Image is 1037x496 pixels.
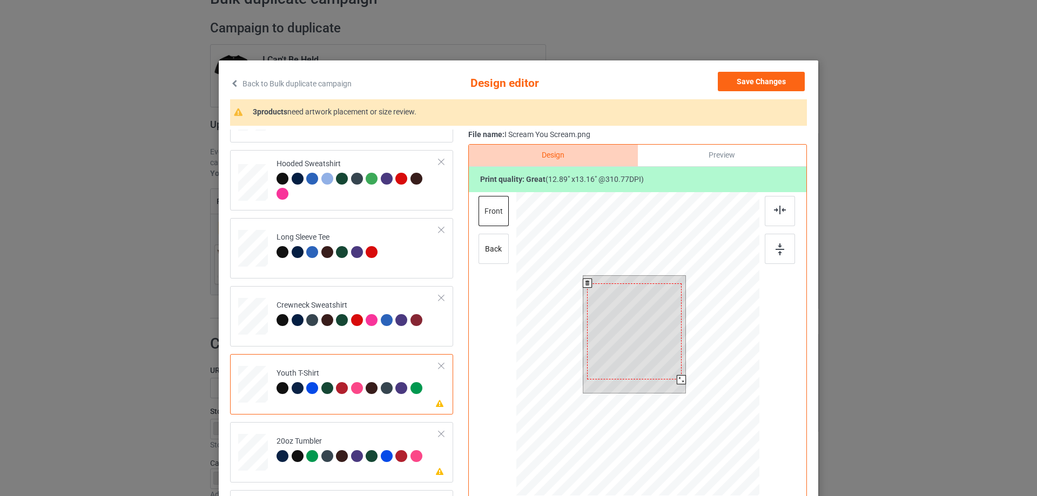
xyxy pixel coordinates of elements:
[230,72,352,96] a: Back to Bulk duplicate campaign
[277,159,439,199] div: Hooded Sweatshirt
[277,368,425,393] div: Youth T-Shirt
[774,206,786,214] img: svg+xml;base64,PD94bWwgdmVyc2lvbj0iMS4wIiBlbmNvZGluZz0iVVRGLTgiPz4KPHN2ZyB3aWR0aD0iMjJweCIgaGVpZ2...
[479,234,509,264] div: back
[479,196,509,226] div: front
[230,422,453,483] div: 20oz Tumbler
[253,107,287,116] span: 3 products
[776,243,784,255] img: svg+xml;base64,PD94bWwgdmVyc2lvbj0iMS4wIiBlbmNvZGluZz0iVVRGLTgiPz4KPHN2ZyB3aWR0aD0iMTZweCIgaGVpZ2...
[277,232,381,257] div: Long Sleeve Tee
[230,354,453,415] div: Youth T-Shirt
[277,300,425,325] div: Crewneck Sweatshirt
[638,145,806,166] div: Preview
[230,218,453,278] div: Long Sleeve Tee
[469,145,637,166] div: Design
[277,436,425,461] div: 20oz Tumbler
[470,72,600,96] span: Design editor
[230,286,453,346] div: Crewneck Sweatshirt
[546,175,644,184] span: ( 12.89 " x 13.16 " @ 310.77 DPI)
[234,108,249,116] img: warning
[468,130,504,139] span: File name:
[504,130,590,139] span: I Scream You Scream.png
[230,150,453,210] div: Hooded Sweatshirt
[287,107,416,116] span: need artwork placement or size review.
[480,175,546,184] b: Print quality:
[526,175,546,184] span: great
[718,72,805,91] button: Save Changes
